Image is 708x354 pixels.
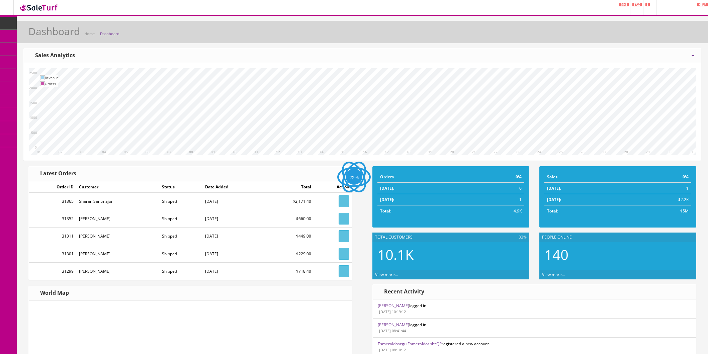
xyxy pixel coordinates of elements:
[45,75,59,81] td: Revenue
[373,318,696,338] li: logged in.
[542,272,565,277] a: View more...
[159,262,202,280] td: Shipped
[464,171,524,183] td: 0%
[76,262,159,280] td: [PERSON_NAME]
[76,210,159,228] td: [PERSON_NAME]
[544,171,625,183] td: Sales
[202,245,263,262] td: [DATE]
[159,228,202,245] td: Shipped
[539,233,696,242] div: People Online
[263,181,314,193] td: Total
[19,3,59,12] img: SaleTurf
[632,3,642,6] span: 8725
[547,208,558,214] strong: Total:
[29,262,76,280] td: 31299
[76,245,159,262] td: [PERSON_NAME]
[377,247,524,262] h2: 10.1K
[29,193,76,210] td: 31365
[159,193,202,210] td: Shipped
[697,3,708,6] span: HELP
[314,181,352,193] td: Action
[263,262,314,280] td: $718.40
[263,193,314,210] td: $2,171.40
[464,194,524,205] td: 1
[76,193,159,210] td: Sharan Santmajor
[100,31,119,36] a: Dashboard
[45,81,59,87] td: Orders
[547,185,561,191] strong: [DATE]:
[625,205,691,217] td: $5M
[202,210,263,228] td: [DATE]
[645,3,650,6] span: 3
[29,228,76,245] td: 31311
[378,322,409,328] a: [PERSON_NAME]
[378,347,406,352] small: [DATE] 08:10:12
[35,171,76,177] h3: Latest Orders
[30,53,75,59] h3: Sales Analytics
[464,205,524,217] td: 4.9K
[159,245,202,262] td: Shipped
[517,234,527,240] span: 33%
[202,181,263,193] td: Date Added
[378,341,442,347] a: Esmeraldoszgu EsmeraldosnbzQP
[373,299,696,319] li: logged in.
[372,233,529,242] div: Total Customers
[202,228,263,245] td: [DATE]
[380,197,394,202] strong: [DATE]:
[84,31,95,36] a: Home
[76,181,159,193] td: Customer
[378,328,406,333] small: [DATE] 08:41:44
[380,208,391,214] strong: Total:
[380,185,394,191] strong: [DATE]:
[76,228,159,245] td: [PERSON_NAME]
[202,262,263,280] td: [DATE]
[619,3,629,6] span: 1943
[379,289,424,295] h3: Recent Activity
[29,181,76,193] td: Order ID
[378,303,409,308] a: [PERSON_NAME]
[202,193,263,210] td: [DATE]
[375,272,398,277] a: View more...
[263,228,314,245] td: $449.00
[625,194,691,205] td: $2.2K
[378,309,406,314] small: [DATE] 10:19:12
[464,183,524,194] td: 0
[29,245,76,262] td: 31301
[28,26,80,37] h1: Dashboard
[29,210,76,228] td: 31352
[35,290,69,296] h3: World Map
[263,210,314,228] td: $660.00
[159,181,202,193] td: Status
[263,245,314,262] td: $229.00
[625,171,691,183] td: 0%
[547,197,561,202] strong: [DATE]:
[625,183,691,194] td: $
[377,171,464,183] td: Orders
[544,247,691,262] h2: 140
[159,210,202,228] td: Shipped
